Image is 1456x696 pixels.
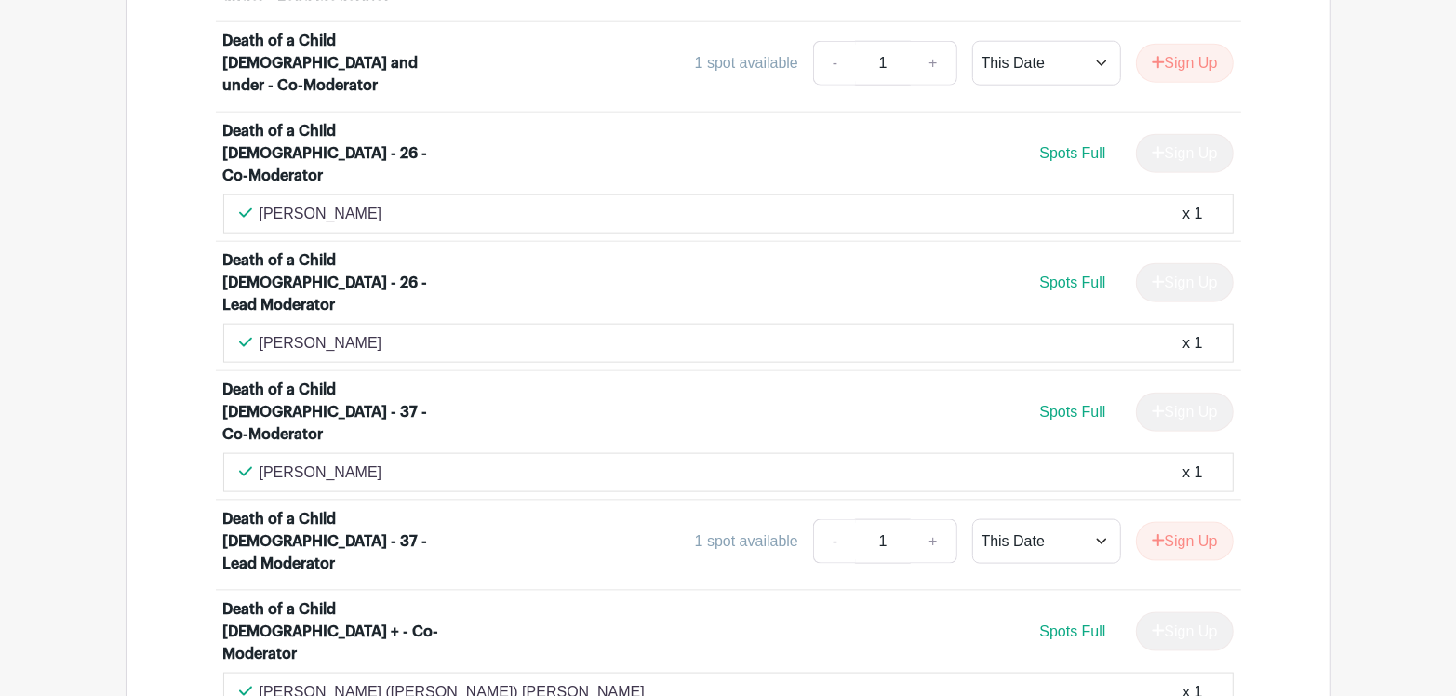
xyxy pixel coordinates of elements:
a: - [813,519,856,564]
a: + [910,41,956,86]
div: x 1 [1182,332,1202,355]
span: Spots Full [1039,145,1105,161]
div: 1 spot available [695,530,798,553]
div: Death of a Child [DEMOGRAPHIC_DATA] + - Co-Moderator [223,598,454,665]
button: Sign Up [1136,522,1234,561]
span: Spots Full [1039,404,1105,420]
div: Death of a Child [DEMOGRAPHIC_DATA] and under - Co-Moderator [223,30,454,97]
a: - [813,41,856,86]
div: Death of a Child [DEMOGRAPHIC_DATA] - 26 - Co-Moderator [223,120,454,187]
p: [PERSON_NAME] [260,203,382,225]
button: Sign Up [1136,44,1234,83]
div: Death of a Child [DEMOGRAPHIC_DATA] - 37 - Co-Moderator [223,379,454,446]
span: Spots Full [1039,274,1105,290]
div: Death of a Child [DEMOGRAPHIC_DATA] - 37 - Lead Moderator [223,508,454,575]
div: Death of a Child [DEMOGRAPHIC_DATA] - 26 - Lead Moderator [223,249,454,316]
span: Spots Full [1039,623,1105,639]
p: [PERSON_NAME] [260,332,382,355]
p: [PERSON_NAME] [260,462,382,484]
a: + [910,519,956,564]
div: x 1 [1182,462,1202,484]
div: 1 spot available [695,52,798,74]
div: x 1 [1182,203,1202,225]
